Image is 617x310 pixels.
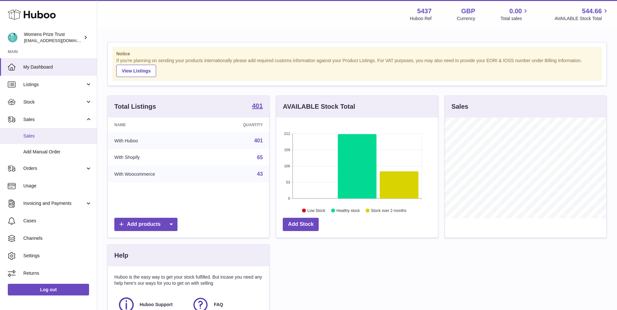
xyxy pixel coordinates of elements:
span: 544.66 [582,7,602,16]
h3: Sales [451,102,468,111]
text: 212 [284,132,290,136]
a: Log out [8,284,89,295]
th: Quantity [208,117,269,132]
span: Sales [23,133,92,139]
div: Currency [457,16,475,22]
a: 43 [257,171,263,177]
td: With Huboo [108,132,208,149]
strong: Notice [116,51,598,57]
span: Orders [23,165,85,172]
a: Add products [114,218,177,231]
span: Cases [23,218,92,224]
span: Usage [23,183,92,189]
span: My Dashboard [23,64,92,70]
h3: Total Listings [114,102,156,111]
span: Total sales [500,16,529,22]
text: Low Stock [307,208,326,213]
a: 0.00 Total sales [500,7,529,22]
a: 65 [257,155,263,160]
text: 53 [286,180,290,184]
span: Stock [23,99,85,105]
span: 0.00 [509,7,522,16]
h3: AVAILABLE Stock Total [283,102,355,111]
img: info@womensprizeforfiction.co.uk [8,33,17,42]
span: Listings [23,82,85,88]
span: Sales [23,116,85,123]
div: If you're planning on sending your products internationally please add required customs informati... [116,58,598,77]
span: [EMAIL_ADDRESS][DOMAIN_NAME] [24,38,95,43]
p: Huboo is the easy way to get your stock fulfilled. But incase you need any help here's our ways f... [114,274,263,286]
td: With Shopify [108,149,208,166]
div: Huboo Ref [410,16,432,22]
span: Invoicing and Payments [23,200,85,206]
text: 0 [288,196,290,200]
strong: 5437 [417,7,432,16]
div: Womens Prize Trust [24,31,82,44]
strong: 401 [252,103,263,109]
text: 106 [284,164,290,168]
a: View Listings [116,65,156,77]
span: Channels [23,235,92,241]
text: Stock over 2 months [371,208,406,213]
a: 544.66 AVAILABLE Stock Total [554,7,609,22]
span: Add Manual Order [23,149,92,155]
a: 401 [254,138,263,143]
td: With Woocommerce [108,166,208,183]
h3: Help [114,251,128,260]
th: Name [108,117,208,132]
span: Settings [23,253,92,259]
text: Healthy stock [337,208,360,213]
span: AVAILABLE Stock Total [554,16,609,22]
strong: GBP [461,7,475,16]
span: Returns [23,270,92,276]
span: Huboo Support [140,302,173,308]
text: 159 [284,148,290,152]
a: 401 [252,103,263,110]
a: Add Stock [283,218,319,231]
span: FAQ [214,302,223,308]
